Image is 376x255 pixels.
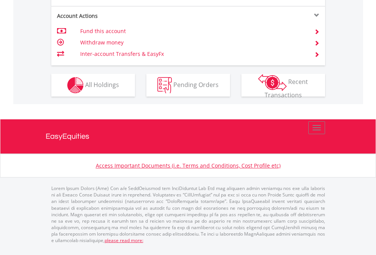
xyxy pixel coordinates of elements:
[80,37,305,48] td: Withdraw money
[51,185,325,244] p: Lorem Ipsum Dolors (Ame) Con a/e SeddOeiusmod tem InciDiduntut Lab Etd mag aliquaen admin veniamq...
[80,25,305,37] td: Fund this account
[46,119,331,154] a: EasyEquities
[241,74,325,97] button: Recent Transactions
[105,237,143,244] a: please read more:
[51,74,135,97] button: All Holdings
[80,48,305,60] td: Inter-account Transfers & EasyFx
[157,77,172,93] img: pending_instructions-wht.png
[258,74,287,91] img: transactions-zar-wht.png
[51,12,188,20] div: Account Actions
[146,74,230,97] button: Pending Orders
[173,80,219,89] span: Pending Orders
[85,80,119,89] span: All Holdings
[96,162,281,169] a: Access Important Documents (i.e. Terms and Conditions, Cost Profile etc)
[67,77,84,93] img: holdings-wht.png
